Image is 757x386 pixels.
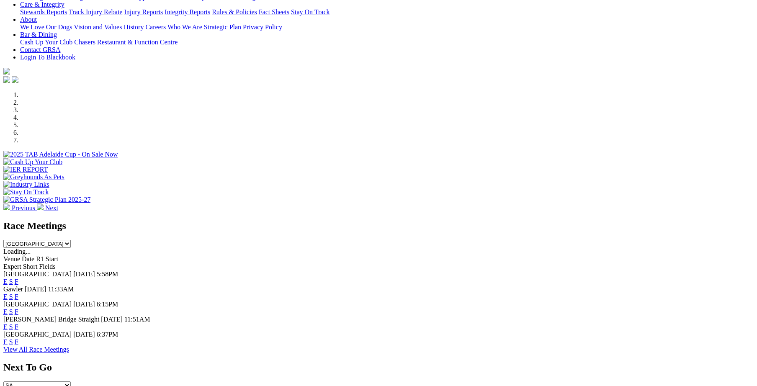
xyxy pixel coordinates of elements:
img: Cash Up Your Club [3,158,62,166]
span: 11:51AM [124,316,150,323]
a: E [3,338,8,345]
img: chevron-right-pager-white.svg [37,203,44,210]
a: Strategic Plan [204,23,241,31]
img: Stay On Track [3,188,49,196]
a: F [15,278,18,285]
a: Fact Sheets [259,8,289,15]
img: Greyhounds As Pets [3,173,64,181]
span: Fields [39,263,55,270]
div: Care & Integrity [20,8,754,16]
img: IER REPORT [3,166,48,173]
a: Integrity Reports [165,8,210,15]
a: S [9,323,13,330]
a: Careers [145,23,166,31]
a: S [9,308,13,315]
span: R1 Start [36,255,58,262]
span: Expert [3,263,21,270]
img: Industry Links [3,181,49,188]
a: About [20,16,37,23]
img: facebook.svg [3,76,10,83]
h2: Next To Go [3,362,754,373]
h2: Race Meetings [3,220,754,232]
a: Track Injury Rebate [69,8,122,15]
span: Previous [12,204,35,211]
a: F [15,293,18,300]
a: We Love Our Dogs [20,23,72,31]
span: [DATE] [101,316,123,323]
a: Care & Integrity [20,1,64,8]
span: Venue [3,255,20,262]
a: Bar & Dining [20,31,57,38]
span: [GEOGRAPHIC_DATA] [3,331,72,338]
span: [PERSON_NAME] Bridge Straight [3,316,99,323]
a: Next [37,204,58,211]
a: View All Race Meetings [3,346,69,353]
span: 6:37PM [97,331,118,338]
a: Cash Up Your Club [20,39,72,46]
a: S [9,278,13,285]
a: E [3,293,8,300]
span: Next [45,204,58,211]
span: [DATE] [73,270,95,278]
a: F [15,338,18,345]
div: About [20,23,754,31]
div: Bar & Dining [20,39,754,46]
a: Who We Are [167,23,202,31]
a: Login To Blackbook [20,54,75,61]
span: Gawler [3,286,23,293]
a: Vision and Values [74,23,122,31]
img: logo-grsa-white.png [3,68,10,75]
a: E [3,308,8,315]
a: Previous [3,204,37,211]
span: Date [22,255,34,262]
span: [GEOGRAPHIC_DATA] [3,301,72,308]
span: 5:58PM [97,270,118,278]
a: Privacy Policy [243,23,282,31]
a: S [9,293,13,300]
img: twitter.svg [12,76,18,83]
img: chevron-left-pager-white.svg [3,203,10,210]
a: Contact GRSA [20,46,60,53]
a: F [15,308,18,315]
a: History [124,23,144,31]
span: [DATE] [73,331,95,338]
a: F [15,323,18,330]
img: 2025 TAB Adelaide Cup - On Sale Now [3,151,118,158]
span: [GEOGRAPHIC_DATA] [3,270,72,278]
a: Rules & Policies [212,8,257,15]
span: Loading... [3,248,31,255]
span: [DATE] [25,286,46,293]
a: Stay On Track [291,8,330,15]
a: Injury Reports [124,8,163,15]
span: 11:33AM [48,286,74,293]
a: Stewards Reports [20,8,67,15]
img: GRSA Strategic Plan 2025-27 [3,196,90,203]
a: E [3,278,8,285]
span: Short [23,263,38,270]
a: E [3,323,8,330]
span: [DATE] [73,301,95,308]
a: Chasers Restaurant & Function Centre [74,39,178,46]
span: 6:15PM [97,301,118,308]
a: S [9,338,13,345]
